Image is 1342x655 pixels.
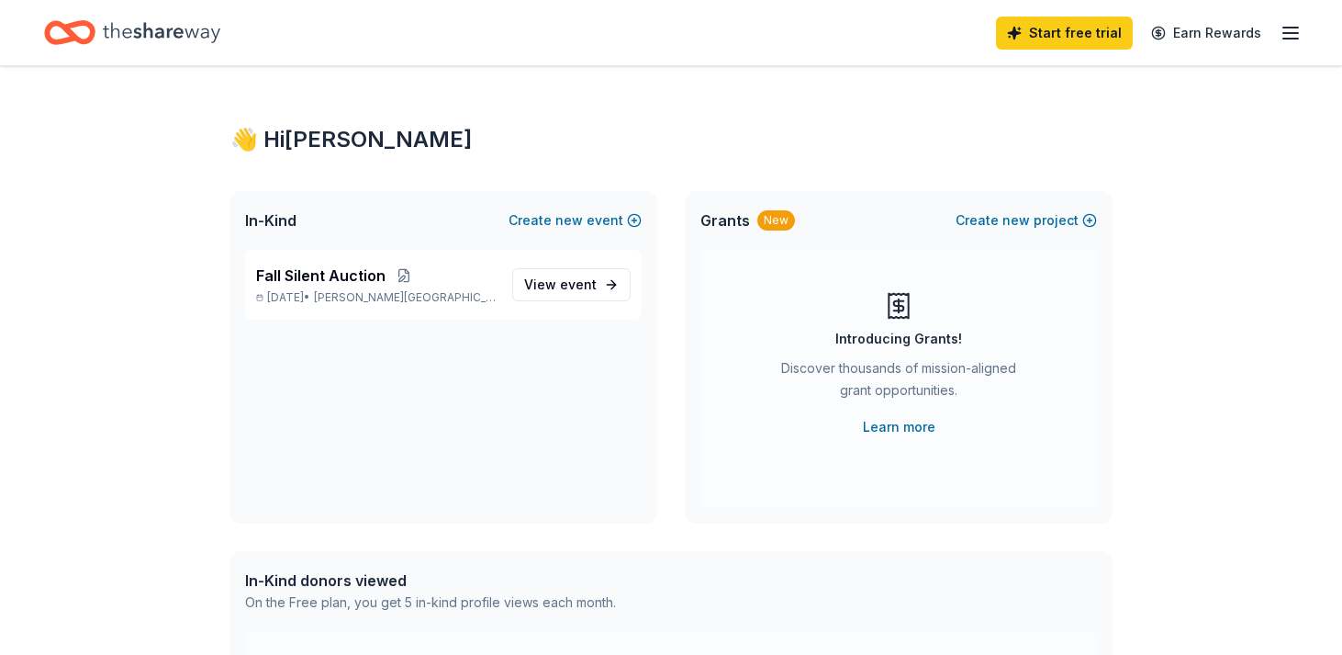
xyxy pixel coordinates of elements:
div: Introducing Grants! [835,328,962,350]
div: New [757,210,795,231]
a: Learn more [863,416,935,438]
p: [DATE] • [256,290,498,305]
span: event [560,277,597,292]
a: View event [512,268,631,301]
span: new [555,209,583,232]
a: Start free trial [996,17,1133,50]
span: View [524,274,597,296]
a: Earn Rewards [1140,17,1272,50]
button: Createnewproject [956,209,1097,232]
div: Discover thousands of mission-aligned grant opportunities. [774,357,1023,409]
div: 👋 Hi [PERSON_NAME] [230,125,1112,154]
span: new [1002,209,1030,232]
a: Home [44,11,220,54]
div: In-Kind donors viewed [245,570,616,592]
button: Createnewevent [509,209,642,232]
div: On the Free plan, you get 5 in-kind profile views each month. [245,592,616,614]
span: Fall Silent Auction [256,265,386,287]
span: In-Kind [245,209,296,232]
span: [PERSON_NAME][GEOGRAPHIC_DATA], [GEOGRAPHIC_DATA] [314,290,498,305]
span: Grants [700,209,750,232]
